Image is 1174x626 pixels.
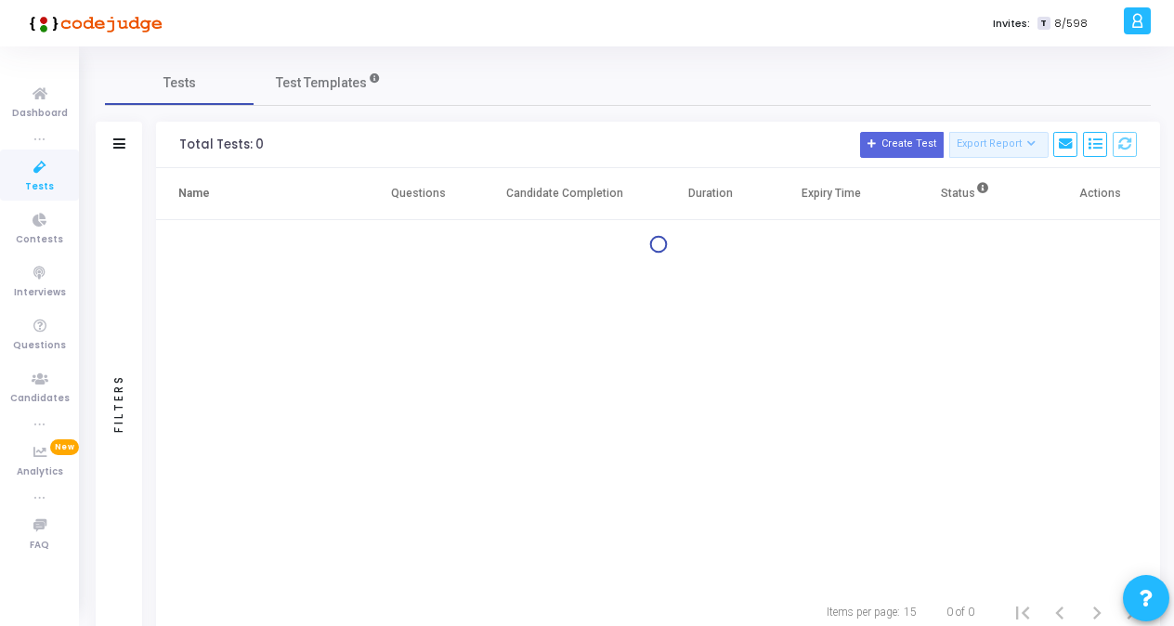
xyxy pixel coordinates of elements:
[12,106,68,122] span: Dashboard
[1054,16,1088,32] span: 8/598
[827,604,900,620] div: Items per page:
[163,73,196,93] span: Tests
[23,5,163,42] img: logo
[30,538,49,554] span: FAQ
[13,338,66,354] span: Questions
[949,132,1049,158] button: Export Report
[946,604,974,620] div: 0 of 0
[893,168,1039,220] th: Status
[904,604,917,620] div: 15
[478,168,649,220] th: Candidate Completion
[25,179,54,195] span: Tests
[17,464,63,480] span: Analytics
[111,301,127,505] div: Filters
[860,132,944,158] button: Create Test
[1039,168,1160,220] th: Actions
[50,439,79,455] span: New
[650,168,771,220] th: Duration
[10,391,70,407] span: Candidates
[1037,17,1050,31] span: T
[14,285,66,301] span: Interviews
[276,73,367,93] span: Test Templates
[358,168,478,220] th: Questions
[156,168,358,220] th: Name
[16,232,63,248] span: Contests
[771,168,892,220] th: Expiry Time
[993,16,1030,32] label: Invites:
[179,137,264,152] div: Total Tests: 0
